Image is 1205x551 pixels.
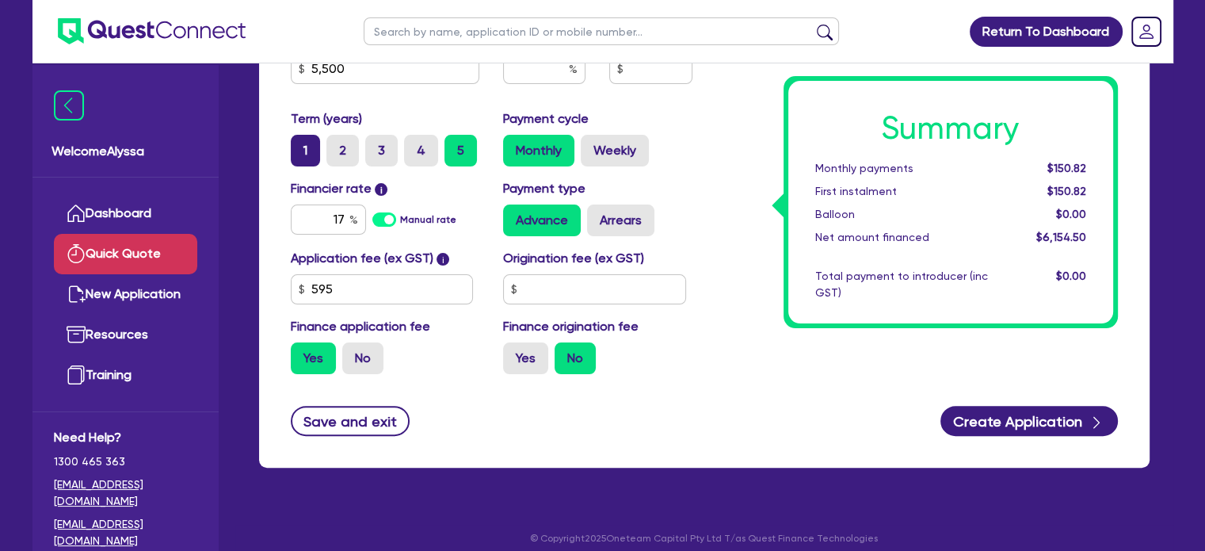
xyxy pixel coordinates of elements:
[54,516,197,549] a: [EMAIL_ADDRESS][DOMAIN_NAME]
[342,342,383,374] label: No
[815,109,1086,147] h1: Summary
[503,249,644,268] label: Origination fee (ex GST)
[404,135,438,166] label: 4
[54,234,197,274] a: Quick Quote
[555,342,596,374] label: No
[67,325,86,344] img: resources
[400,212,456,227] label: Manual rate
[1126,11,1167,52] a: Dropdown toggle
[970,17,1123,47] a: Return To Dashboard
[54,476,197,510] a: [EMAIL_ADDRESS][DOMAIN_NAME]
[291,249,433,268] label: Application fee (ex GST)
[803,206,1000,223] div: Balloon
[581,135,649,166] label: Weekly
[444,135,477,166] label: 5
[1055,208,1085,220] span: $0.00
[67,244,86,263] img: quick-quote
[503,342,548,374] label: Yes
[51,142,200,161] span: Welcome Alyssa
[54,90,84,121] img: icon-menu-close
[248,531,1161,545] p: © Copyright 2025 Oneteam Capital Pty Ltd T/as Quest Finance Technologies
[803,160,1000,177] div: Monthly payments
[54,428,197,447] span: Need Help?
[54,315,197,355] a: Resources
[54,355,197,396] a: Training
[291,179,388,198] label: Financier rate
[503,317,639,336] label: Finance origination fee
[375,183,387,196] span: i
[67,285,86,304] img: new-application
[1047,162,1085,174] span: $150.82
[326,135,359,166] label: 2
[587,205,654,236] label: Arrears
[503,135,574,166] label: Monthly
[1035,231,1085,243] span: $6,154.50
[58,18,246,44] img: quest-connect-logo-blue
[291,342,336,374] label: Yes
[67,365,86,385] img: training
[54,453,197,470] span: 1300 465 363
[437,253,449,266] span: i
[291,406,410,436] button: Save and exit
[291,317,430,336] label: Finance application fee
[54,193,197,234] a: Dashboard
[503,109,589,128] label: Payment cycle
[54,274,197,315] a: New Application
[803,229,1000,246] div: Net amount financed
[803,268,1000,301] div: Total payment to introducer (inc GST)
[503,205,581,236] label: Advance
[803,183,1000,200] div: First instalment
[503,179,585,198] label: Payment type
[291,135,320,166] label: 1
[940,406,1118,436] button: Create Application
[291,109,362,128] label: Term (years)
[1047,185,1085,197] span: $150.82
[364,17,839,45] input: Search by name, application ID or mobile number...
[365,135,398,166] label: 3
[1055,270,1085,282] span: $0.00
